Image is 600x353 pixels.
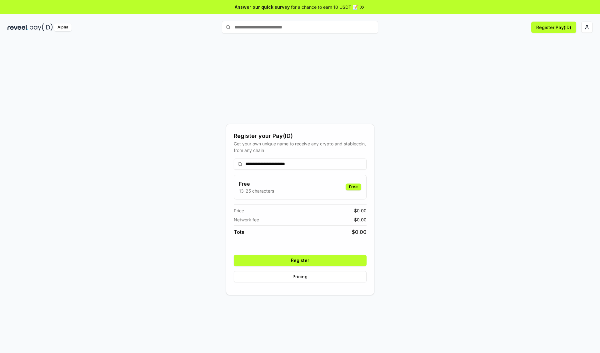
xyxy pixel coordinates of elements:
[239,188,274,194] p: 13-25 characters
[234,132,367,140] div: Register your Pay(ID)
[7,23,28,31] img: reveel_dark
[234,140,367,154] div: Get your own unique name to receive any crypto and stablecoin, from any chain
[234,228,246,236] span: Total
[234,207,244,214] span: Price
[30,23,53,31] img: pay_id
[54,23,72,31] div: Alpha
[354,207,367,214] span: $ 0.00
[531,22,576,33] button: Register Pay(ID)
[239,180,274,188] h3: Free
[234,271,367,282] button: Pricing
[354,216,367,223] span: $ 0.00
[352,228,367,236] span: $ 0.00
[235,4,290,10] span: Answer our quick survey
[234,216,259,223] span: Network fee
[234,255,367,266] button: Register
[291,4,358,10] span: for a chance to earn 10 USDT 📝
[346,184,361,190] div: Free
